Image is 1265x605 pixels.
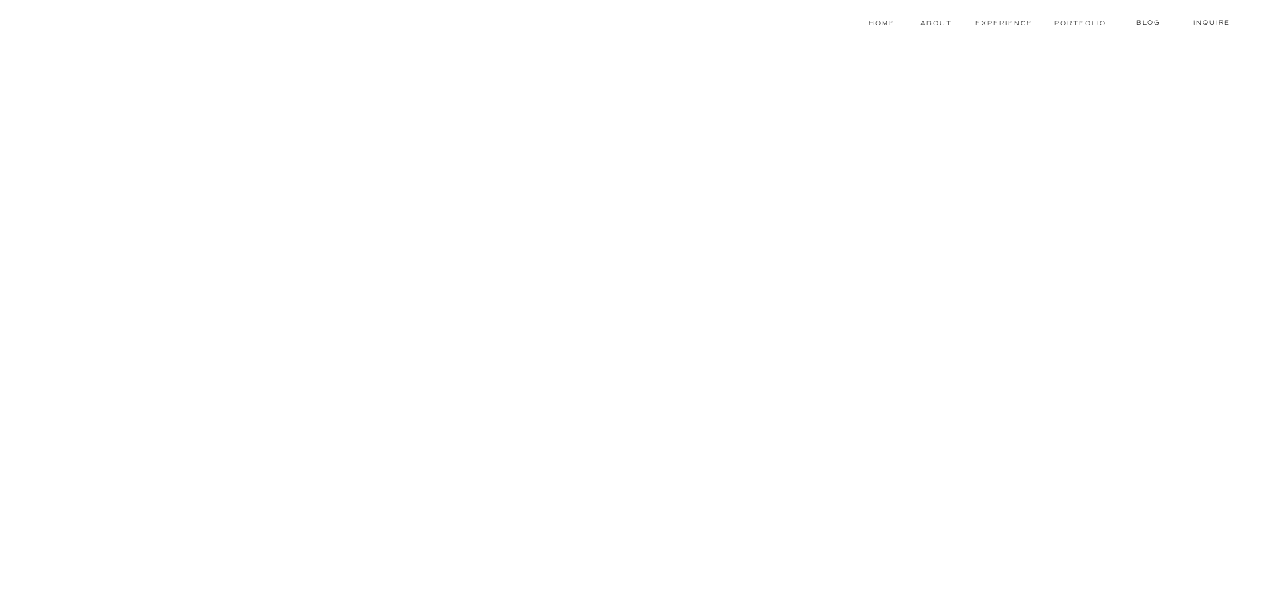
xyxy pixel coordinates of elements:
a: About [920,18,950,29]
a: experience [974,18,1033,29]
h1: scroll to view the portfolio [883,491,1038,507]
a: Home [867,18,896,29]
a: blog [1122,17,1174,28]
a: Inquire [1189,17,1235,28]
a: Portfolio [1054,18,1104,29]
h2: "there is one thing the photograph must contain...the humanity of the moment." -[PERSON_NAME] [564,240,702,314]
